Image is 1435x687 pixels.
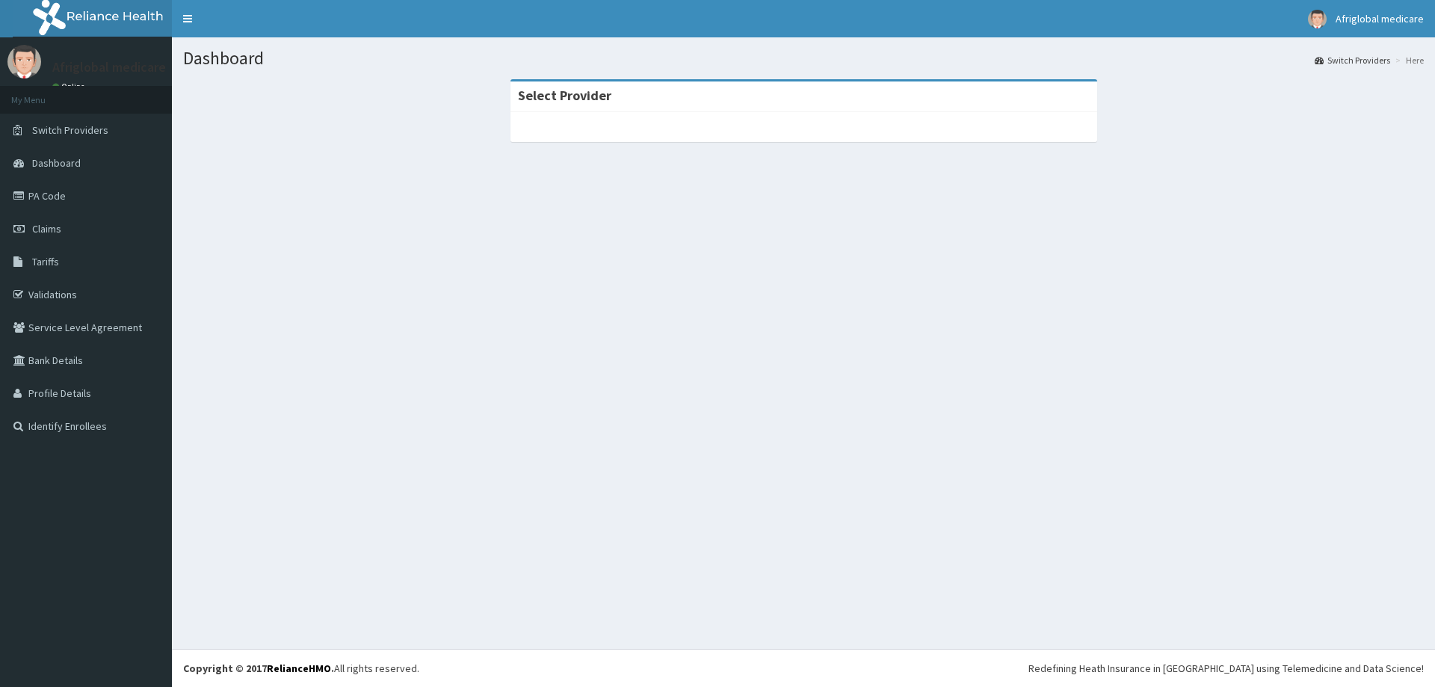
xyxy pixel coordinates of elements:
[172,649,1435,687] footer: All rights reserved.
[518,87,611,104] strong: Select Provider
[1336,12,1424,25] span: Afriglobal medicare
[7,45,41,78] img: User Image
[1315,54,1390,67] a: Switch Providers
[267,662,331,675] a: RelianceHMO
[32,156,81,170] span: Dashboard
[183,49,1424,68] h1: Dashboard
[1392,54,1424,67] li: Here
[1028,661,1424,676] div: Redefining Heath Insurance in [GEOGRAPHIC_DATA] using Telemedicine and Data Science!
[52,61,166,74] p: Afriglobal medicare
[1308,10,1327,28] img: User Image
[32,123,108,137] span: Switch Providers
[183,662,334,675] strong: Copyright © 2017 .
[32,255,59,268] span: Tariffs
[52,81,88,92] a: Online
[32,222,61,235] span: Claims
